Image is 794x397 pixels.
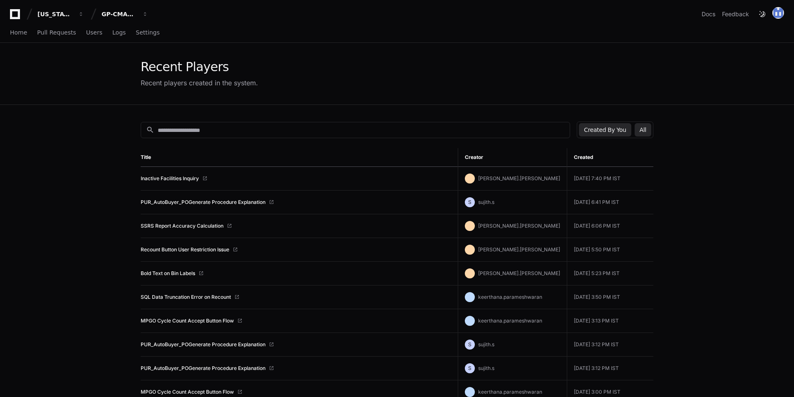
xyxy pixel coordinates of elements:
a: Settings [136,23,159,42]
th: Title [141,148,458,167]
span: Pull Requests [37,30,76,35]
a: MPGO Cycle Count Accept Button Flow [141,389,234,395]
button: Created By You [579,123,631,136]
div: Recent Players [141,60,258,74]
span: [PERSON_NAME].[PERSON_NAME] [478,270,560,276]
span: Logs [112,30,126,35]
div: Recent players created in the system. [141,78,258,88]
th: Created [567,148,653,167]
a: PUR_AutoBuyer_POGenerate Procedure Explanation [141,199,265,206]
span: sujith.s [478,199,494,205]
td: [DATE] 6:41 PM IST [567,191,653,214]
mat-icon: search [146,126,154,134]
td: [DATE] 7:40 PM IST [567,167,653,191]
a: PUR_AutoBuyer_POGenerate Procedure Explanation [141,341,265,348]
a: Pull Requests [37,23,76,42]
a: Inactive Facilities Inquiry [141,175,199,182]
a: SQL Data Truncation Error on Recount [141,294,231,300]
a: Logs [112,23,126,42]
td: [DATE] 5:50 PM IST [567,238,653,262]
td: [DATE] 3:12 PM IST [567,357,653,380]
span: Settings [136,30,159,35]
span: [PERSON_NAME].[PERSON_NAME] [478,175,560,181]
th: Creator [458,148,567,167]
a: Recount Button User Restriction Issue [141,246,229,253]
a: Bold Text on Bin Labels [141,270,195,277]
td: [DATE] 5:23 PM IST [567,262,653,285]
button: GP-CMAG-MP2 [98,7,151,22]
span: [PERSON_NAME].[PERSON_NAME] [478,246,560,253]
h1: S [468,341,471,348]
span: keerthana.parameshwaran [478,294,542,300]
a: Users [86,23,102,42]
td: [DATE] 3:13 PM IST [567,309,653,333]
span: sujith.s [478,365,494,371]
img: 174426149 [772,7,784,19]
span: Users [86,30,102,35]
td: [DATE] 3:12 PM IST [567,333,653,357]
span: sujith.s [478,341,494,347]
a: MPGO Cycle Count Accept Button Flow [141,318,234,324]
a: PUR_AutoBuyer_POGenerate Procedure Explanation [141,365,265,372]
button: Feedback [722,10,749,18]
h1: S [468,199,471,206]
span: keerthana.parameshwaran [478,389,542,395]
a: Docs [702,10,715,18]
td: [DATE] 3:50 PM IST [567,285,653,309]
div: [US_STATE] Pacific [37,10,73,18]
a: Home [10,23,27,42]
td: [DATE] 6:06 PM IST [567,214,653,238]
h1: S [468,365,471,372]
a: SSRS Report Accuracy Calculation [141,223,223,229]
div: GP-CMAG-MP2 [102,10,137,18]
span: keerthana.parameshwaran [478,318,542,324]
span: Home [10,30,27,35]
button: All [635,123,651,136]
button: [US_STATE] Pacific [34,7,87,22]
span: [PERSON_NAME].[PERSON_NAME] [478,223,560,229]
